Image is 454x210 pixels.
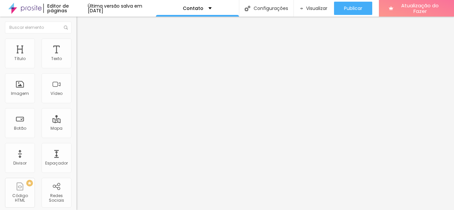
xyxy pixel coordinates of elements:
button: Visualizar [294,2,334,15]
font: Atualização do Fazer [401,2,439,15]
font: Editor de páginas [47,3,69,14]
font: Publicar [344,5,362,12]
font: Texto [51,56,62,61]
input: Buscar elemento [5,22,71,34]
font: Mapa [51,125,62,131]
font: Última versão salva em [DATE] [88,3,142,14]
img: view-1.svg [300,6,303,11]
font: Botão [14,125,26,131]
img: Ícone [245,6,250,11]
font: Contato [183,5,203,12]
font: Código HTML [12,193,28,203]
font: Divisor [13,160,27,166]
font: Vídeo [51,91,62,96]
font: Visualizar [306,5,327,12]
font: Configurações [254,5,288,12]
font: Título [14,56,26,61]
img: Ícone [64,26,68,30]
font: Imagem [11,91,29,96]
button: Publicar [334,2,372,15]
font: Espaçador [45,160,68,166]
font: Redes Sociais [49,193,64,203]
